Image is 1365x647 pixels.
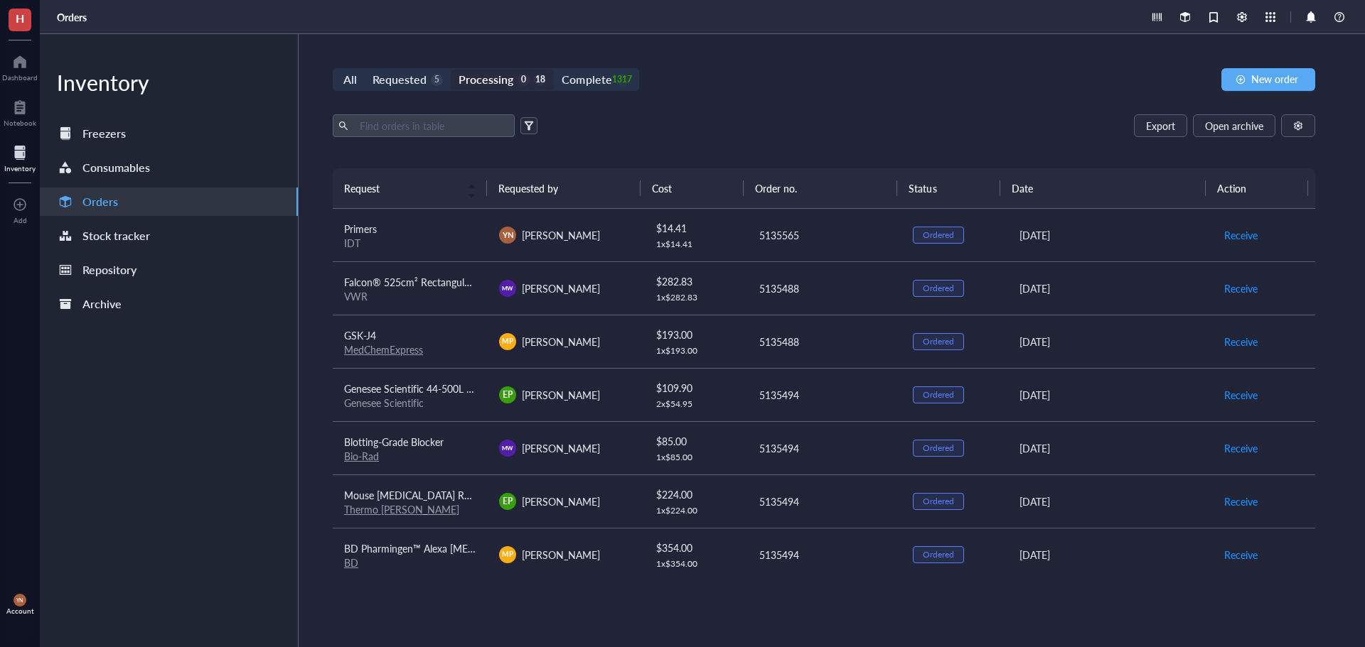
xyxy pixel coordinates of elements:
a: Archive [40,290,298,318]
button: Receive [1224,490,1258,513]
a: Orders [57,11,90,23]
div: Orders [82,192,118,212]
div: 5135494 [759,547,890,562]
div: All [343,70,357,89]
div: Freezers [82,124,126,143]
div: Ordered [923,389,954,401]
div: Add [14,216,27,224]
span: Mouse [MEDICAL_DATA] Recombinant Protein, PeproTech® [344,488,609,502]
span: [PERSON_NAME] [522,281,600,295]
span: MW [502,444,513,452]
div: 1317 [616,74,628,86]
span: [PERSON_NAME] [522,548,600,562]
th: Requested by [487,168,641,208]
div: $ 193.00 [656,327,736,342]
div: Inventory [40,68,298,97]
span: MP [503,336,513,347]
th: Action [1206,168,1309,208]
div: [DATE] [1019,494,1201,509]
span: Request [344,180,459,196]
a: Thermo [PERSON_NAME] [344,502,459,516]
div: $ 109.90 [656,380,736,396]
div: [DATE] [1019,547,1201,562]
span: Receive [1224,227,1258,243]
div: 2 x $ 54.95 [656,398,736,410]
div: Ordered [923,496,954,507]
a: Stock tracker [40,222,298,250]
div: Notebook [4,119,36,127]
a: Repository [40,256,298,284]
div: Ordered [923,283,954,294]
td: 5135494 [746,368,901,421]
th: Request [333,168,487,208]
div: Inventory [4,164,36,173]
td: 5135565 [746,209,901,262]
div: Dashboard [2,73,38,82]
span: H [16,9,24,27]
div: 5135565 [759,227,890,243]
div: 18 [534,74,546,86]
div: [DATE] [1019,334,1201,349]
span: Receive [1224,547,1258,562]
div: [DATE] [1019,281,1201,296]
div: $ 224.00 [656,486,736,502]
a: MedChemExpress [344,342,423,357]
span: Receive [1224,281,1258,296]
span: Genesee Scientific 44-500L Genesee Scientific Nitrile Gloves, L, [PERSON_NAME], PF, 3 mil, 10 Box... [344,381,875,396]
td: 5135494 [746,474,901,528]
div: Ordered [923,336,954,347]
div: 1 x $ 85.00 [656,452,736,463]
button: Open archive [1193,114,1275,137]
button: Receive [1224,277,1258,300]
button: Receive [1224,224,1258,246]
td: 5135488 [746,261,901,315]
th: Date [1000,168,1206,208]
div: 5 [431,74,443,86]
span: Blotting-Grade Blocker [344,435,444,449]
button: Receive [1224,330,1258,353]
span: [PERSON_NAME] [522,441,600,455]
a: Freezers [40,119,298,148]
div: Archive [82,294,122,314]
span: [PERSON_NAME] [522,228,600,242]
div: Stock tracker [82,226,150,246]
span: Falcon® 525cm² Rectangular Straight Neck Cell Culture Multi-Flask, 3-layer with Vented Cap [344,275,750,289]
button: Receive [1224,543,1258,566]
a: Consumables [40,153,298,182]
a: BD [344,555,358,570]
span: GSK-J4 [344,328,376,342]
div: 5135494 [759,440,890,456]
span: YN [16,597,23,604]
th: Cost [641,168,743,208]
input: Find orders in table [354,115,509,136]
div: 1 x $ 193.00 [656,345,736,357]
div: Account [6,607,34,615]
span: Open archive [1205,120,1263,131]
span: MW [502,284,513,293]
div: [DATE] [1019,440,1201,456]
span: MP [503,549,513,560]
div: 5135488 [759,334,890,349]
a: Orders [40,187,298,216]
a: Notebook [4,96,36,127]
span: EP [503,495,513,508]
div: $ 85.00 [656,433,736,449]
td: 5135488 [746,315,901,368]
span: YN [502,229,513,241]
span: EP [503,388,513,401]
div: 1 x $ 354.00 [656,558,736,570]
th: Order no. [744,168,898,208]
td: 5135494 [746,528,901,581]
div: segmented control [333,68,639,91]
div: Ordered [923,549,954,560]
button: Receive [1224,384,1258,406]
td: 5135494 [746,421,901,474]
div: Consumables [82,158,150,178]
div: $ 282.83 [656,273,736,289]
div: Processing [459,70,513,89]
div: Genesee Scientific [344,396,476,409]
span: Receive [1224,494,1258,509]
a: Dashboard [2,50,38,82]
span: [PERSON_NAME] [522,388,600,402]
div: Ordered [923,442,954,454]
